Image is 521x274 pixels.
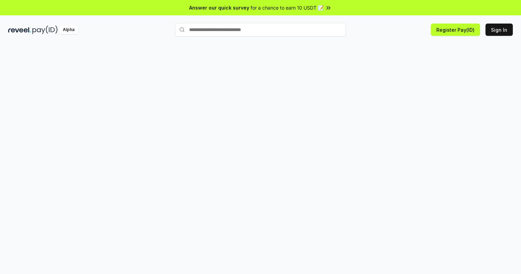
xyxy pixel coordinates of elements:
[189,4,249,11] span: Answer our quick survey
[32,26,58,34] img: pay_id
[485,24,513,36] button: Sign In
[431,24,480,36] button: Register Pay(ID)
[59,26,78,34] div: Alpha
[8,26,31,34] img: reveel_dark
[251,4,324,11] span: for a chance to earn 10 USDT 📝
